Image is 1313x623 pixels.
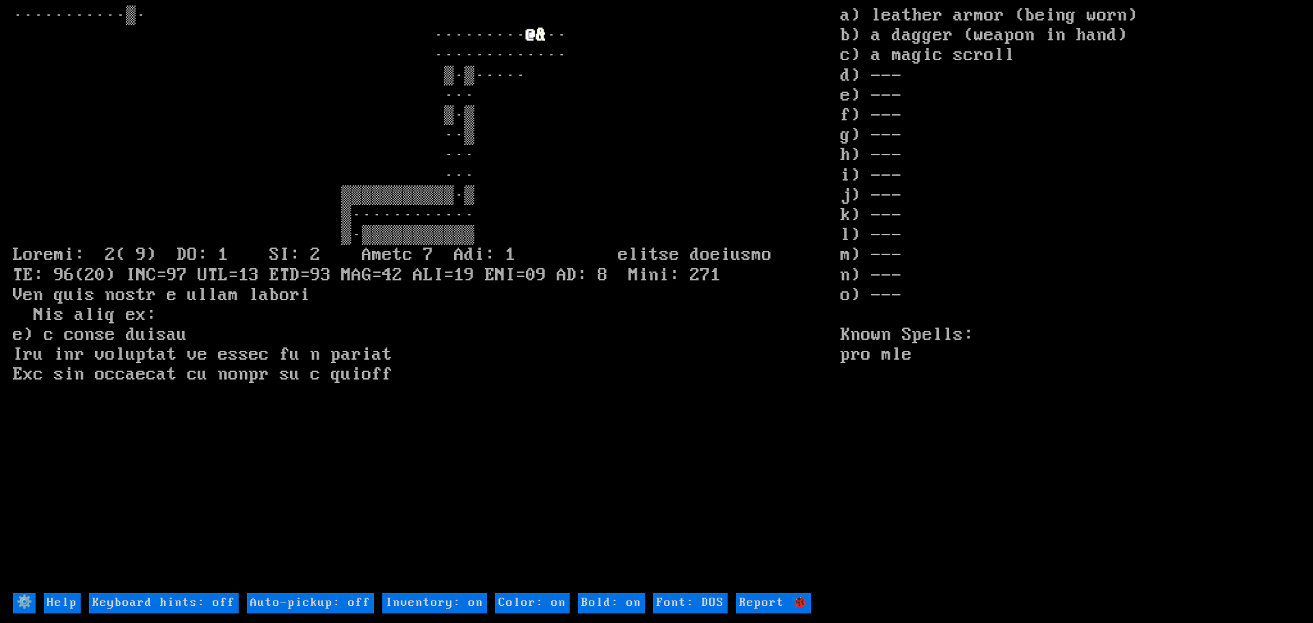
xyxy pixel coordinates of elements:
stats: a) leather armor (being worn) b) a dagger (weapon in hand) c) a magic scroll d) --- e) --- f) ---... [840,6,1300,592]
input: Inventory: on [382,593,487,613]
larn: ···········▒· ········· ·· ············· ▒·▒····· ··· ▒·▒ ··▒ ··· ··· ▒▒▒▒▒▒▒▒▒▒▒·▒ ▒············... [13,6,840,592]
input: Auto-pickup: off [247,593,374,613]
input: Keyboard hints: off [89,593,239,613]
input: Bold: on [578,593,645,613]
input: ⚙️ [13,593,36,613]
input: Report 🐞 [736,593,811,613]
input: Font: DOS [653,593,728,613]
font: & [536,25,546,46]
font: @ [526,25,536,46]
input: Color: on [495,593,570,613]
input: Help [44,593,81,613]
